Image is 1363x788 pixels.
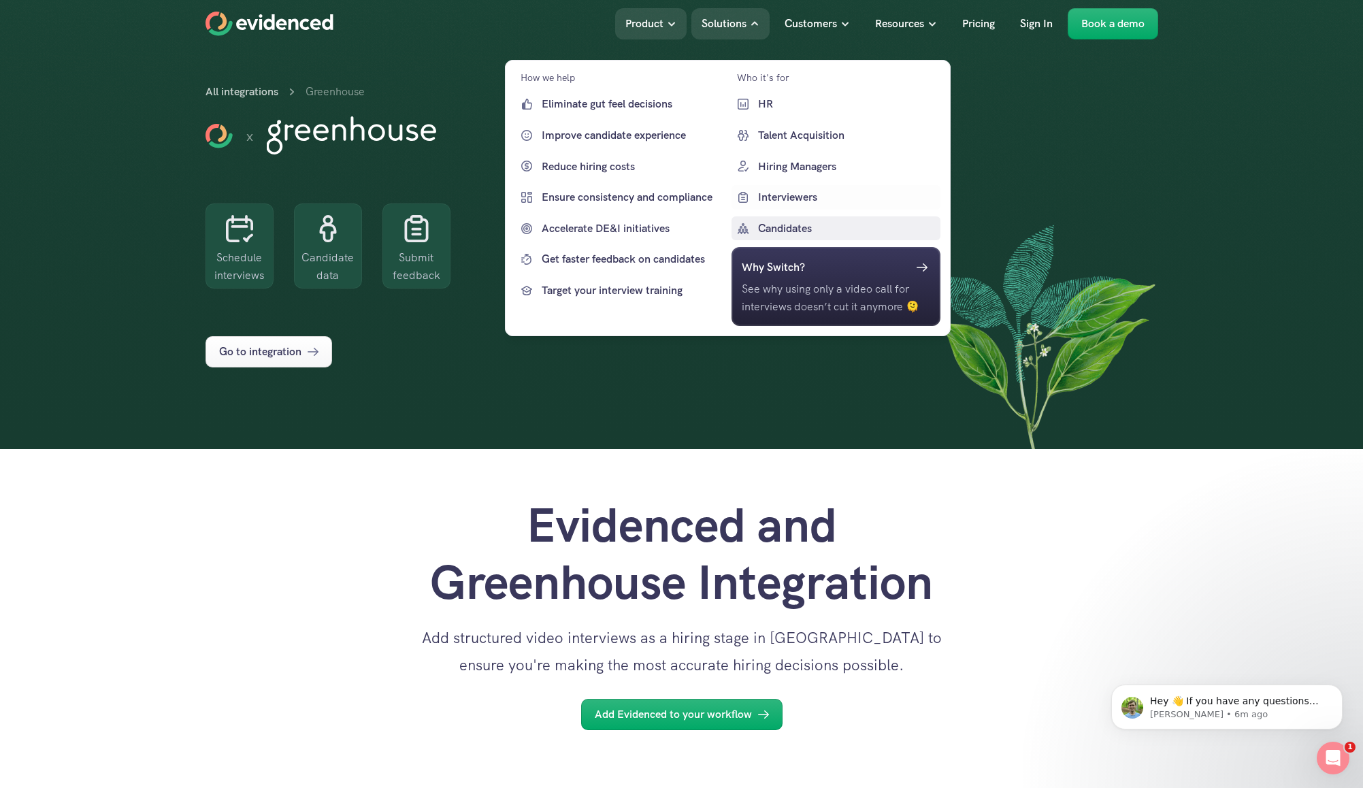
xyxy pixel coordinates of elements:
[212,249,267,284] p: Schedule interviews
[732,216,941,241] a: Candidates
[542,188,721,206] p: Ensure consistency and compliance
[9,5,35,31] button: go back
[1091,656,1363,751] iframe: Intercom notifications message
[86,446,97,457] button: Start recording
[595,706,752,723] p: Add Evidenced to your workflow
[206,336,332,367] a: Go to integration
[1345,742,1356,753] span: 1
[96,17,170,31] p: Under 2 minutes
[301,249,355,284] p: Candidate data
[542,157,721,175] p: Reduce hiring costs
[1020,15,1053,33] p: Sign In
[206,12,333,36] a: Home
[389,249,444,284] p: Submit feedback
[85,7,140,17] h1: Evidenced
[515,278,725,303] a: Target your interview training
[43,446,54,457] button: Gif picker
[542,95,721,113] p: Eliminate gut feel decisions
[410,497,954,611] h1: Evidenced and Greenhouse Integration
[1068,8,1158,39] a: Book a demo
[758,220,938,237] p: Candidates
[515,185,725,210] a: Ensure consistency and compliance
[758,188,938,206] p: Interviewers
[1010,8,1063,39] a: Sign In
[542,250,721,268] p: Get faster feedback on candidates
[875,15,924,33] p: Resources
[542,220,721,237] p: Accelerate DE&I initiatives
[21,446,32,457] button: Emoji picker
[515,216,725,241] a: Accelerate DE&I initiatives
[732,247,941,325] a: Why Switch?See why using only a video call for interviews doesn’t cut it anymore 🫠
[39,7,61,29] img: Profile image for Lewis
[306,83,365,101] p: Greenhouse
[758,157,938,175] p: Hiring Managers
[732,154,941,178] a: Hiring Managers
[962,15,995,33] p: Pricing
[213,5,239,31] button: Home
[515,123,725,148] a: Improve candidate experience
[758,127,938,144] p: Talent Acquisition
[702,15,746,33] p: Solutions
[785,15,837,33] p: Customers
[758,95,938,113] p: HR
[732,123,941,148] a: Talent Acquisition
[732,92,941,116] a: HR
[410,625,954,678] p: Add structured video interviews as a hiring stage in [GEOGRAPHIC_DATA] to ensure you're making th...
[581,699,783,730] a: Add Evidenced to your workflow
[542,282,721,299] p: Target your interview training
[239,5,263,30] div: Close
[952,8,1005,39] a: Pricing
[1317,742,1349,774] iframe: Intercom live chat
[625,15,663,33] p: Product
[737,70,789,85] p: Who it's for
[206,84,278,99] a: All integrations
[515,154,725,178] a: Reduce hiring costs
[219,343,301,361] p: Go to integration
[515,247,725,272] a: Get faster feedback on candidates
[246,125,253,147] h5: x
[521,70,575,85] p: How we help
[742,259,805,276] h6: Why Switch?
[935,215,1158,449] img: ""
[12,417,261,440] textarea: Message…
[542,127,721,144] p: Improve candidate experience
[233,440,255,462] button: Send a message…
[515,92,725,116] a: Eliminate gut feel decisions
[65,446,76,457] button: Upload attachment
[742,280,931,315] p: See why using only a video call for interviews doesn’t cut it anymore 🫠
[732,185,941,210] a: Interviewers
[1081,15,1145,33] p: Book a demo
[58,7,80,29] img: Profile image for Andy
